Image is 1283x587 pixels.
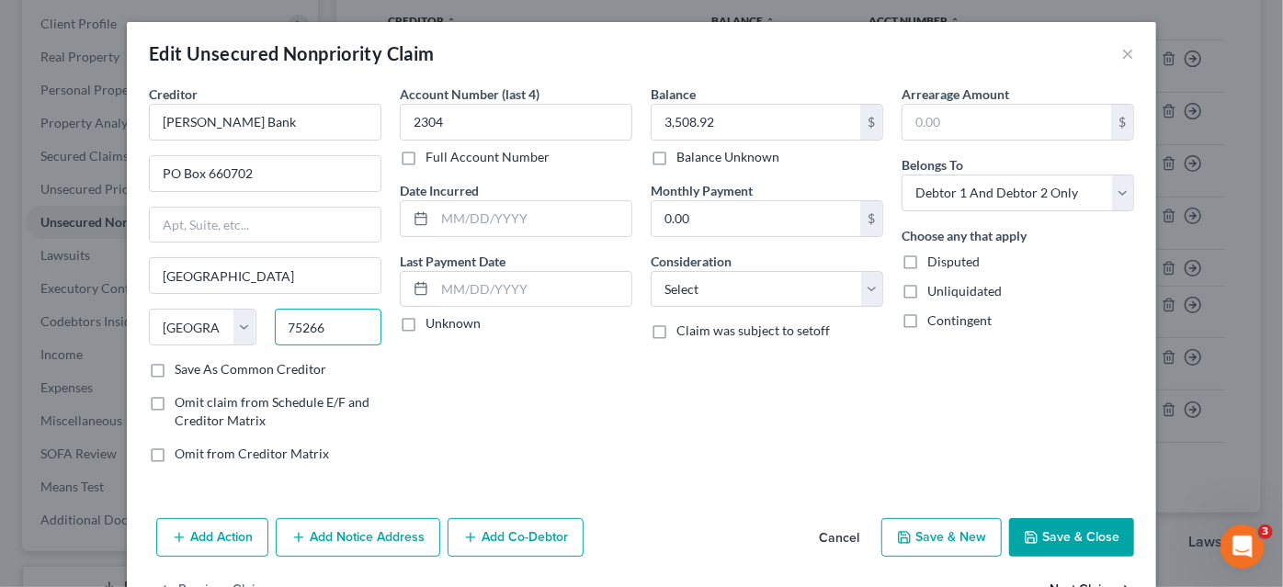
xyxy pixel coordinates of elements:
[1009,518,1134,557] button: Save & Close
[149,104,381,141] input: Search creditor by name...
[156,518,268,557] button: Add Action
[150,208,380,243] input: Apt, Suite, etc...
[860,105,882,140] div: $
[435,201,631,236] input: MM/DD/YYYY
[400,104,632,141] input: XXXX
[676,322,830,338] span: Claim was subject to setoff
[651,181,753,200] label: Monthly Payment
[651,85,696,104] label: Balance
[902,226,1027,245] label: Choose any that apply
[276,518,440,557] button: Add Notice Address
[927,283,1002,299] span: Unliquidated
[881,518,1002,557] button: Save & New
[652,201,860,236] input: 0.00
[804,520,874,557] button: Cancel
[426,148,550,166] label: Full Account Number
[902,85,1009,104] label: Arrearage Amount
[448,518,584,557] button: Add Co-Debtor
[400,181,479,200] label: Date Incurred
[275,309,382,345] input: Enter zip...
[1121,42,1134,64] button: ×
[651,252,732,271] label: Consideration
[1111,105,1133,140] div: $
[652,105,860,140] input: 0.00
[1221,525,1265,569] iframe: Intercom live chat
[860,201,882,236] div: $
[175,394,369,428] span: Omit claim from Schedule E/F and Creditor Matrix
[400,252,505,271] label: Last Payment Date
[902,157,963,173] span: Belongs To
[175,360,326,378] label: Save As Common Creditor
[426,314,481,333] label: Unknown
[903,105,1111,140] input: 0.00
[676,148,779,166] label: Balance Unknown
[150,156,380,191] input: Enter address...
[175,446,329,461] span: Omit from Creditor Matrix
[435,272,631,307] input: MM/DD/YYYY
[400,85,539,104] label: Account Number (last 4)
[149,86,198,102] span: Creditor
[149,40,435,66] div: Edit Unsecured Nonpriority Claim
[150,258,380,293] input: Enter city...
[1258,525,1273,539] span: 3
[927,254,980,269] span: Disputed
[927,312,992,328] span: Contingent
